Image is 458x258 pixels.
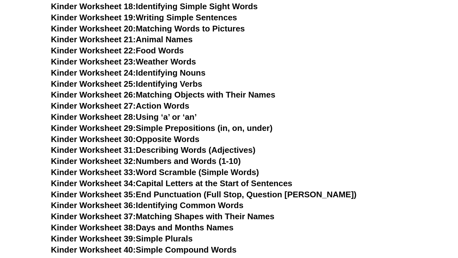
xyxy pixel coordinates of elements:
a: Kinder Worksheet 26:Matching Objects with Their Names [51,90,275,99]
a: Kinder Worksheet 22:Food Words [51,46,184,55]
span: Kinder Worksheet 26: [51,90,136,99]
span: Kinder Worksheet 27: [51,101,136,111]
span: Kinder Worksheet 38: [51,223,136,232]
span: Kinder Worksheet 24: [51,68,136,78]
span: Kinder Worksheet 31: [51,145,136,155]
a: Kinder Worksheet 24:Identifying Nouns [51,68,205,78]
a: Kinder Worksheet 36:Identifying Common Words [51,200,243,210]
span: Kinder Worksheet 28: [51,112,136,122]
span: Kinder Worksheet 39: [51,234,136,243]
span: Kinder Worksheet 18: [51,2,136,11]
a: Kinder Worksheet 32:Numbers and Words (1-10) [51,156,241,166]
span: Kinder Worksheet 37: [51,212,136,221]
span: Kinder Worksheet 30: [51,134,136,144]
a: Kinder Worksheet 19:Writing Simple Sentences [51,13,237,22]
a: Kinder Worksheet 40:Simple Compound Words [51,245,237,255]
a: Kinder Worksheet 33:Word Scramble (Simple Words) [51,167,259,177]
a: Kinder Worksheet 38:Days and Months Names [51,223,233,232]
span: Kinder Worksheet 40: [51,245,136,255]
span: Kinder Worksheet 35: [51,190,136,199]
span: Kinder Worksheet 23: [51,57,136,66]
a: Kinder Worksheet 39:Simple Plurals [51,234,193,243]
a: Kinder Worksheet 35:End Punctuation (Full Stop, Question [PERSON_NAME]) [51,190,357,199]
a: Kinder Worksheet 30:Opposite Words [51,134,199,144]
a: Kinder Worksheet 21:Animal Names [51,35,193,44]
span: Kinder Worksheet 22: [51,46,136,55]
span: Kinder Worksheet 25: [51,79,136,89]
a: Kinder Worksheet 27:Action Words [51,101,189,111]
a: Kinder Worksheet 29:Simple Prepositions (in, on, under) [51,123,273,133]
span: Kinder Worksheet 19: [51,13,136,22]
span: Kinder Worksheet 20: [51,24,136,33]
a: Kinder Worksheet 20:Matching Words to Pictures [51,24,245,33]
a: Kinder Worksheet 34:Capital Letters at the Start of Sentences [51,179,292,188]
a: Kinder Worksheet 25:Identifying Verbs [51,79,202,89]
span: Kinder Worksheet 29: [51,123,136,133]
a: Kinder Worksheet 23:Weather Words [51,57,196,66]
span: Kinder Worksheet 33: [51,167,136,177]
a: Kinder Worksheet 28:Using ‘a’ or ‘an’ [51,112,197,122]
span: Kinder Worksheet 34: [51,179,136,188]
span: Kinder Worksheet 36: [51,200,136,210]
span: Kinder Worksheet 32: [51,156,136,166]
iframe: Chat Widget [349,186,458,258]
span: Kinder Worksheet 21: [51,35,136,44]
a: Kinder Worksheet 18:Identifying Simple Sight Words [51,2,258,11]
a: Kinder Worksheet 31:Describing Words (Adjectives) [51,145,255,155]
a: Kinder Worksheet 37:Matching Shapes with Their Names [51,212,274,221]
